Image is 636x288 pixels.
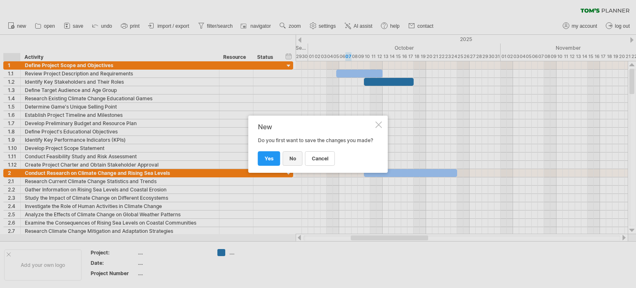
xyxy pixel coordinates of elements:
[265,155,274,162] span: yes
[258,151,280,166] a: yes
[258,123,374,165] div: Do you first want to save the changes you made?
[289,155,296,162] span: no
[258,123,374,131] div: New
[283,151,303,166] a: no
[312,155,328,162] span: cancel
[305,151,335,166] a: cancel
